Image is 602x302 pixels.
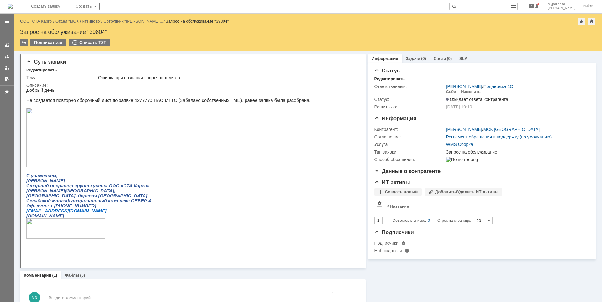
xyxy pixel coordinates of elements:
div: Работа с массовостью [20,39,28,46]
a: Отдел "МСК Литвиново" [55,19,101,23]
div: Изменить [461,89,481,94]
a: Перейти на домашнюю страницу [8,4,13,9]
a: SLA [459,56,467,61]
a: ООО "СТА Карго" [20,19,53,23]
div: Запрос на обслуживание "39804" [20,29,596,35]
span: Муракаева [548,3,576,6]
span: [PERSON_NAME] [548,6,576,10]
img: logo [8,4,13,9]
div: Контрагент: [374,127,445,132]
div: Тема: [26,75,97,80]
a: Заявки на командах [2,40,12,50]
div: Наблюдатели: [374,248,437,253]
div: Ошибка при создании сборочного листа [98,75,356,80]
span: ИТ-активы [374,180,410,185]
a: WMS Сборка [446,142,473,147]
div: Подписчики: [374,241,437,246]
div: (0) [447,56,452,61]
span: 4 [529,4,535,8]
a: МСК [GEOGRAPHIC_DATA] [483,127,540,132]
img: По почте.png [446,157,478,162]
div: Редактировать [374,76,405,81]
div: Способ обращения: [374,157,445,162]
a: Поддержка 1С [483,84,513,89]
div: 0 [428,217,430,224]
a: Мои заявки [2,63,12,73]
div: Услуга: [374,142,445,147]
a: [PERSON_NAME] [446,84,482,89]
i: Строк на странице: [393,217,471,224]
span: Суть заявки [26,59,66,65]
a: Связи [434,56,446,61]
span: Статус [374,68,400,74]
a: [PERSON_NAME] [446,127,482,132]
div: Название [390,204,409,209]
a: Регламент обращения в поддержку (по умолчанию) [446,134,552,139]
th: Название [384,198,584,214]
div: Создать [68,3,100,10]
div: Запрос на обслуживание [446,149,586,154]
a: Заявки в моей ответственности [2,51,12,61]
a: Сотрудник "[PERSON_NAME]… [103,19,163,23]
div: / [446,127,540,132]
div: / [20,19,55,23]
span: Информация [374,116,416,122]
div: / [103,19,166,23]
a: Мои согласования [2,74,12,84]
span: [DATE] 10:10 [446,104,472,109]
div: / [55,19,103,23]
a: Задачи [406,56,420,61]
span: Подписчики [374,229,414,235]
div: Тип заявки: [374,149,445,154]
span: Данные о контрагенте [374,168,441,174]
span: Настройки [377,201,382,206]
div: (0) [80,273,85,278]
span: Объектов в списке: [393,218,426,223]
div: (1) [52,273,57,278]
div: Редактировать [26,68,57,73]
div: / [446,84,513,89]
a: Создать заявку [2,29,12,39]
a: Информация [372,56,398,61]
a: Файлы [65,273,79,278]
div: Запрос на обслуживание "39804" [166,19,229,23]
a: Комментарии [24,273,51,278]
div: Решить до: [374,104,445,109]
div: Добавить в избранное [578,18,585,25]
div: Сделать домашней страницей [588,18,595,25]
div: Статус: [374,97,445,102]
div: Описание: [26,83,357,88]
span: Ожидает ответа контрагента [446,97,508,102]
div: Соглашение: [374,134,445,139]
div: Себе [446,89,456,94]
div: (0) [421,56,426,61]
div: Ответственный: [374,84,445,89]
span: Расширенный поиск [511,3,517,9]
